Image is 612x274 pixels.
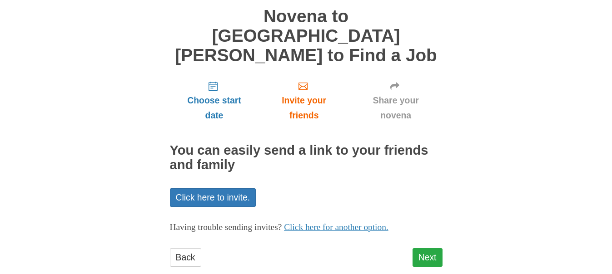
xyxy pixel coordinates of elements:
[284,222,388,232] a: Click here for another option.
[170,188,256,207] a: Click here to invite.
[179,93,250,123] span: Choose start date
[170,7,443,65] h1: Novena to [GEOGRAPHIC_DATA][PERSON_NAME] to Find a Job
[268,93,340,123] span: Invite your friends
[170,74,259,128] a: Choose start date
[170,248,201,267] a: Back
[349,74,443,128] a: Share your novena
[170,222,282,232] span: Having trouble sending invites?
[170,143,443,172] h2: You can easily send a link to your friends and family
[358,93,433,123] span: Share your novena
[259,74,349,128] a: Invite your friends
[413,248,443,267] a: Next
